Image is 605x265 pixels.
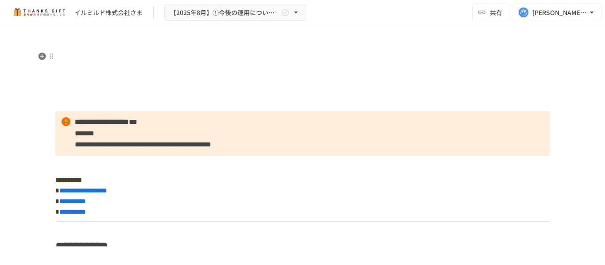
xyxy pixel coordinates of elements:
[490,8,502,17] span: 共有
[170,7,279,18] span: 【2025年8月】①今後の運用についてのご案内/THANKS GIFTキックオフMTG
[74,8,143,17] div: イルミルド株式会社さま
[532,7,587,18] div: [PERSON_NAME][EMAIL_ADDRESS][DOMAIN_NAME]
[472,4,509,21] button: 共有
[11,5,67,19] img: mMP1OxWUAhQbsRWCurg7vIHe5HqDpP7qZo7fRoNLXQh
[164,4,306,21] button: 【2025年8月】①今後の運用についてのご案内/THANKS GIFTキックオフMTG
[513,4,601,21] button: [PERSON_NAME][EMAIL_ADDRESS][DOMAIN_NAME]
